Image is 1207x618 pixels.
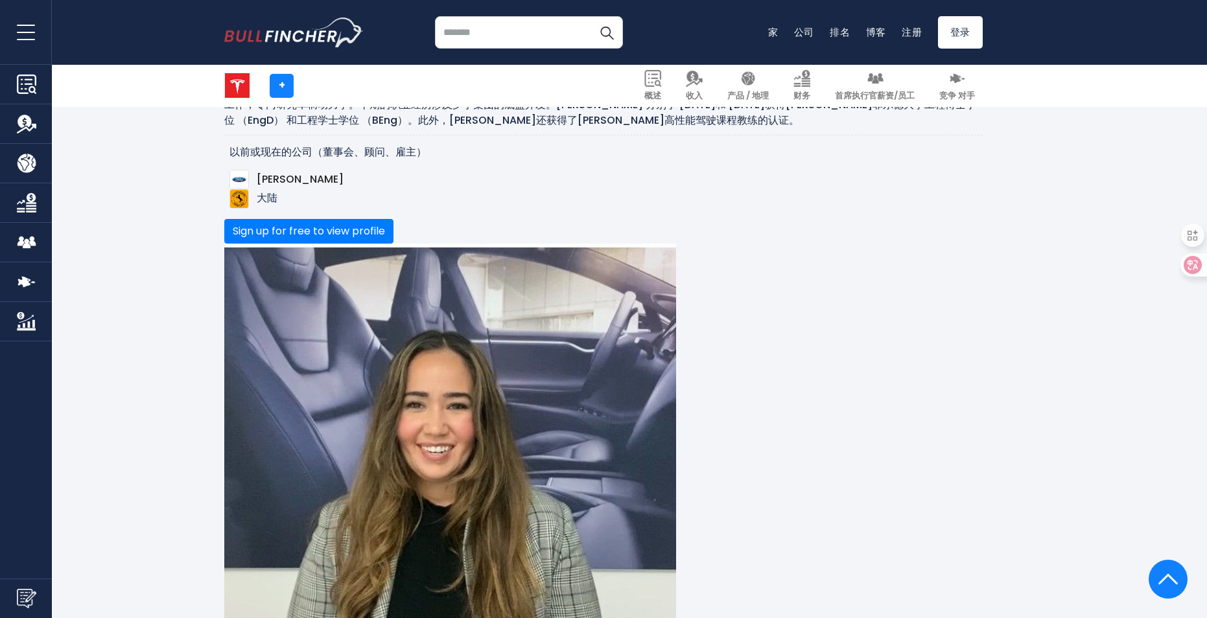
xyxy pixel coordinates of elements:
span: 大陆 [257,191,277,206]
a: 收入 [678,65,710,107]
span: 首席执行官薪资/员工 [835,91,915,102]
a: 博客 [866,25,887,39]
span: 概述 [644,91,661,102]
img: 红腹鱼标志 [224,17,364,47]
img: TSLA logo [225,73,250,98]
a: 概述 [637,65,669,107]
a: 排名 [830,25,850,39]
a: 首席执行官薪资/员工 [827,65,922,107]
img: 福特 [229,170,249,189]
p: 以前或现在的公司（董事会、顾问、雇主） [229,146,978,159]
a: 家 [768,25,779,39]
a: 注册 [902,25,922,39]
span: 收入 [686,91,703,102]
img: 大陆 [229,189,249,209]
a: 财务 [786,65,818,107]
a: 登录 [938,16,983,49]
a: + [270,74,294,98]
button: Sign up for free to view profile [224,219,393,244]
span: 竞争 对手 [939,91,975,102]
a: 公司 [794,25,815,39]
a: 竞争 对手 [932,65,983,107]
a: [PERSON_NAME] [229,172,344,187]
a: 进入首页 [224,17,364,47]
span: [PERSON_NAME] [257,172,344,187]
a: 产品 / 地理 [720,65,777,107]
button: 搜索 [591,16,623,49]
span: 产品 / 地理 [727,91,769,102]
span: 财务 [793,91,810,102]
